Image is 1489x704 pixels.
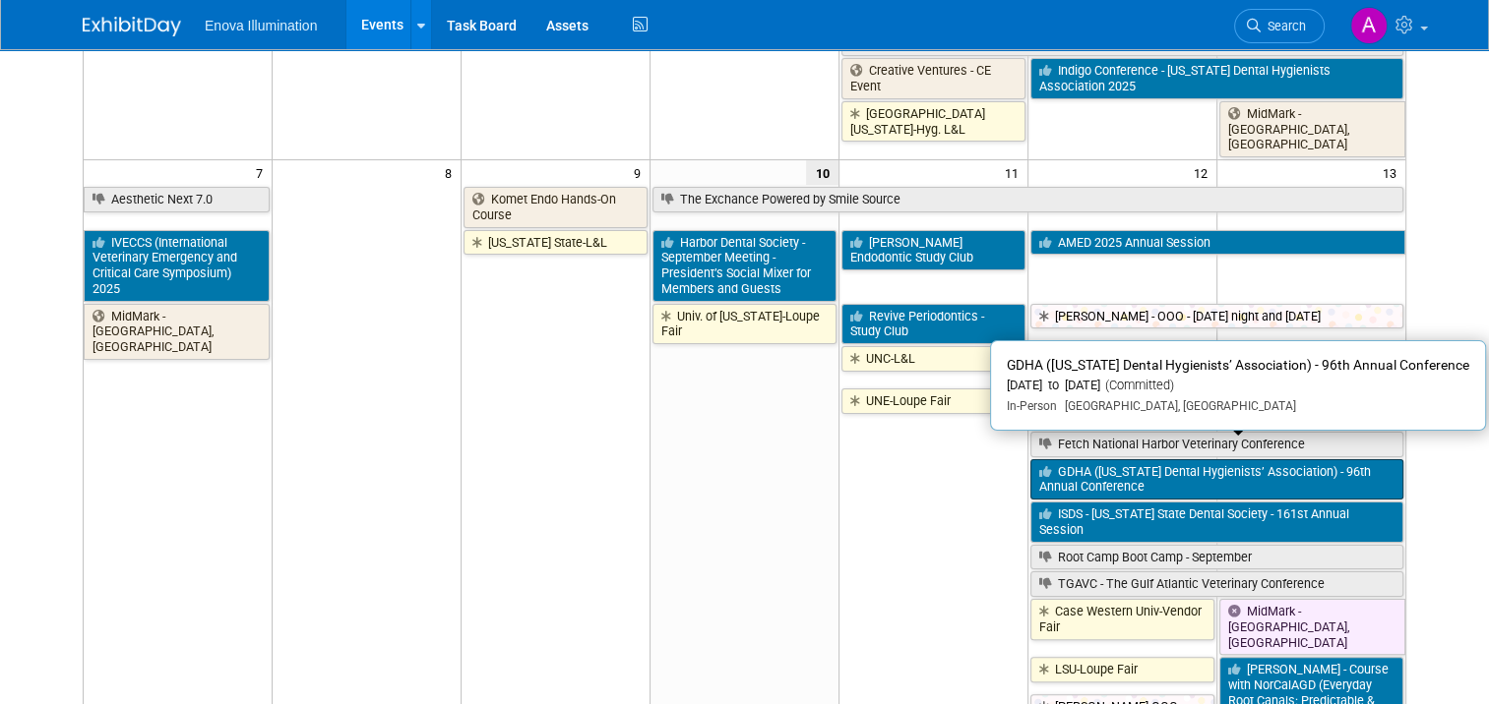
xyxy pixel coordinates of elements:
[1030,545,1403,570] a: Root Camp Boot Camp - September
[1007,378,1469,394] div: [DATE] to [DATE]
[1030,571,1403,597] a: TGAVC - The Gulf Atlantic Veterinary Conference
[1219,101,1405,157] a: MidMark - [GEOGRAPHIC_DATA], [GEOGRAPHIC_DATA]
[1030,432,1403,457] a: Fetch National Harbor Veterinary Conference
[1261,19,1306,33] span: Search
[1030,599,1214,639] a: Case Western Univ-Vendor Fair
[1007,357,1469,373] span: GDHA ([US_STATE] Dental Hygienists’ Association) - 96th Annual Conference
[254,160,272,185] span: 7
[1030,459,1403,499] a: GDHA ([US_STATE] Dental Hygienists’ Association) - 96th Annual Conference
[841,388,1025,414] a: UNE-Loupe Fair
[1030,230,1405,256] a: AMED 2025 Annual Session
[1030,501,1403,542] a: ISDS - [US_STATE] State Dental Society - 161st Annual Session
[1234,9,1325,43] a: Search
[84,187,270,212] a: Aesthetic Next 7.0
[464,187,648,227] a: Komet Endo Hands-On Course
[1003,160,1027,185] span: 11
[1381,160,1405,185] span: 13
[1030,58,1403,98] a: Indigo Conference - [US_STATE] Dental Hygienists Association 2025
[1057,399,1296,413] span: [GEOGRAPHIC_DATA], [GEOGRAPHIC_DATA]
[464,230,648,256] a: [US_STATE] State-L&L
[1007,399,1057,413] span: In-Person
[652,230,837,302] a: Harbor Dental Society - September Meeting - President’s Social Mixer for Members and Guests
[84,304,270,360] a: MidMark - [GEOGRAPHIC_DATA], [GEOGRAPHIC_DATA]
[841,346,1025,372] a: UNC-L&L
[841,304,1025,344] a: Revive Periodontics - Study Club
[652,187,1403,212] a: The Exchance Powered by Smile Source
[83,17,181,36] img: ExhibitDay
[1192,160,1216,185] span: 12
[841,230,1025,270] a: [PERSON_NAME] Endodontic Study Club
[84,230,270,302] a: IVECCS (International Veterinary Emergency and Critical Care Symposium) 2025
[1100,378,1174,392] span: (Committed)
[652,304,837,344] a: Univ. of [US_STATE]-Loupe Fair
[205,18,317,33] span: Enova Illumination
[841,101,1025,142] a: [GEOGRAPHIC_DATA][US_STATE]-Hyg. L&L
[1350,7,1388,44] img: Andrea Miller
[806,160,838,185] span: 10
[1030,304,1403,329] a: [PERSON_NAME] - OOO - [DATE] night and [DATE]
[1030,657,1214,682] a: LSU-Loupe Fair
[443,160,461,185] span: 8
[1219,599,1405,655] a: MidMark - [GEOGRAPHIC_DATA], [GEOGRAPHIC_DATA]
[632,160,650,185] span: 9
[841,58,1025,98] a: Creative Ventures - CE Event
